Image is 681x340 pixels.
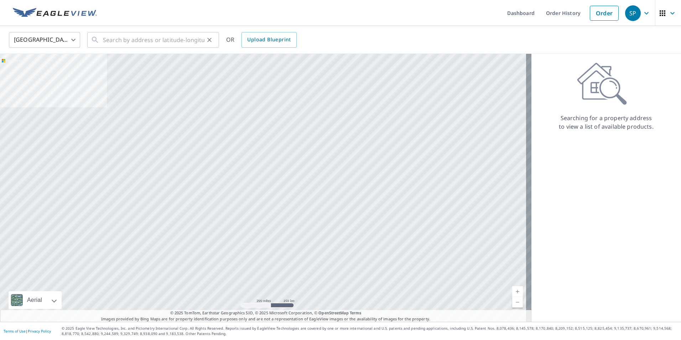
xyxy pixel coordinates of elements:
[590,6,619,21] a: Order
[241,32,296,48] a: Upload Blueprint
[4,329,26,334] a: Terms of Use
[4,329,51,333] p: |
[512,286,523,297] a: Current Level 5, Zoom In
[247,35,291,44] span: Upload Blueprint
[318,310,348,315] a: OpenStreetMap
[558,114,654,131] p: Searching for a property address to view a list of available products.
[25,291,44,309] div: Aerial
[350,310,362,315] a: Terms
[9,30,80,50] div: [GEOGRAPHIC_DATA]
[512,297,523,308] a: Current Level 5, Zoom Out
[28,329,51,334] a: Privacy Policy
[170,310,362,316] span: © 2025 TomTom, Earthstar Geographics SIO, © 2025 Microsoft Corporation, ©
[9,291,62,309] div: Aerial
[625,5,641,21] div: SP
[103,30,204,50] input: Search by address or latitude-longitude
[62,326,677,336] p: © 2025 Eagle View Technologies, Inc. and Pictometry International Corp. All Rights Reserved. Repo...
[226,32,297,48] div: OR
[204,35,214,45] button: Clear
[13,8,97,19] img: EV Logo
